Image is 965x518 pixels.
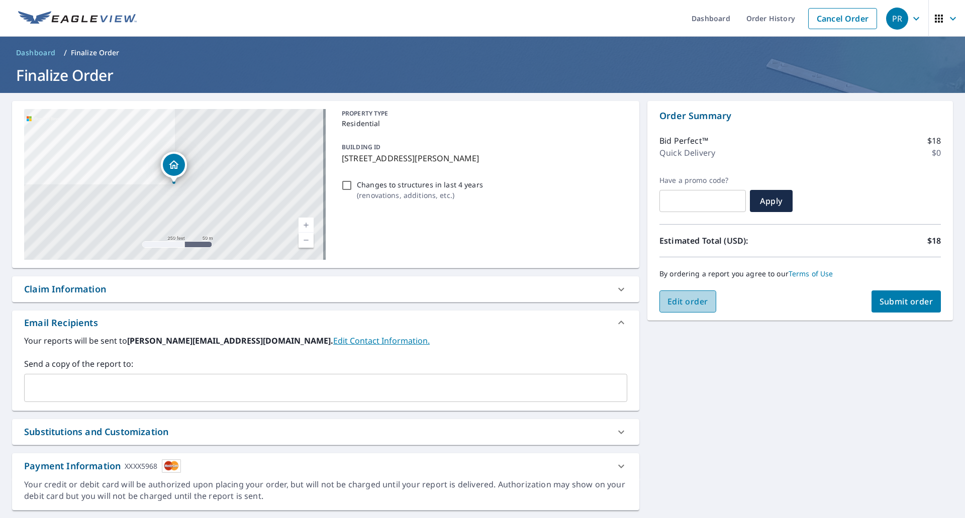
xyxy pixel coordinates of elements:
[342,118,623,129] p: Residential
[659,290,716,313] button: Edit order
[886,8,908,30] div: PR
[125,459,157,473] div: XXXX5968
[750,190,793,212] button: Apply
[162,459,181,473] img: cardImage
[299,218,314,233] a: Current Level 17, Zoom In
[808,8,877,29] a: Cancel Order
[872,290,941,313] button: Submit order
[12,453,639,479] div: Payment InformationXXXX5968cardImage
[24,425,168,439] div: Substitutions and Customization
[24,459,181,473] div: Payment Information
[659,109,941,123] p: Order Summary
[659,235,800,247] p: Estimated Total (USD):
[161,152,187,183] div: Dropped pin, building 1, Residential property, 19882 E Geddes Pl Centennial, CO 80016
[12,276,639,302] div: Claim Information
[659,135,708,147] p: Bid Perfect™
[16,48,56,58] span: Dashboard
[24,479,627,502] div: Your credit or debit card will be authorized upon placing your order, but will not be charged unt...
[789,269,833,278] a: Terms of Use
[12,65,953,85] h1: Finalize Order
[659,269,941,278] p: By ordering a report you agree to our
[64,47,67,59] li: /
[71,48,120,58] p: Finalize Order
[927,235,941,247] p: $18
[758,195,785,206] span: Apply
[342,143,380,151] p: BUILDING ID
[18,11,137,26] img: EV Logo
[342,109,623,118] p: PROPERTY TYPE
[12,419,639,445] div: Substitutions and Customization
[357,190,483,200] p: ( renovations, additions, etc. )
[357,179,483,190] p: Changes to structures in last 4 years
[333,335,430,346] a: EditContactInfo
[927,135,941,147] p: $18
[880,296,933,307] span: Submit order
[24,316,98,330] div: Email Recipients
[12,45,60,61] a: Dashboard
[127,335,333,346] b: [PERSON_NAME][EMAIL_ADDRESS][DOMAIN_NAME].
[12,310,639,335] div: Email Recipients
[299,233,314,248] a: Current Level 17, Zoom Out
[24,358,627,370] label: Send a copy of the report to:
[342,152,623,164] p: [STREET_ADDRESS][PERSON_NAME]
[932,147,941,159] p: $0
[12,45,953,61] nav: breadcrumb
[24,335,627,347] label: Your reports will be sent to
[659,147,715,159] p: Quick Delivery
[659,176,746,185] label: Have a promo code?
[24,282,106,296] div: Claim Information
[667,296,708,307] span: Edit order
